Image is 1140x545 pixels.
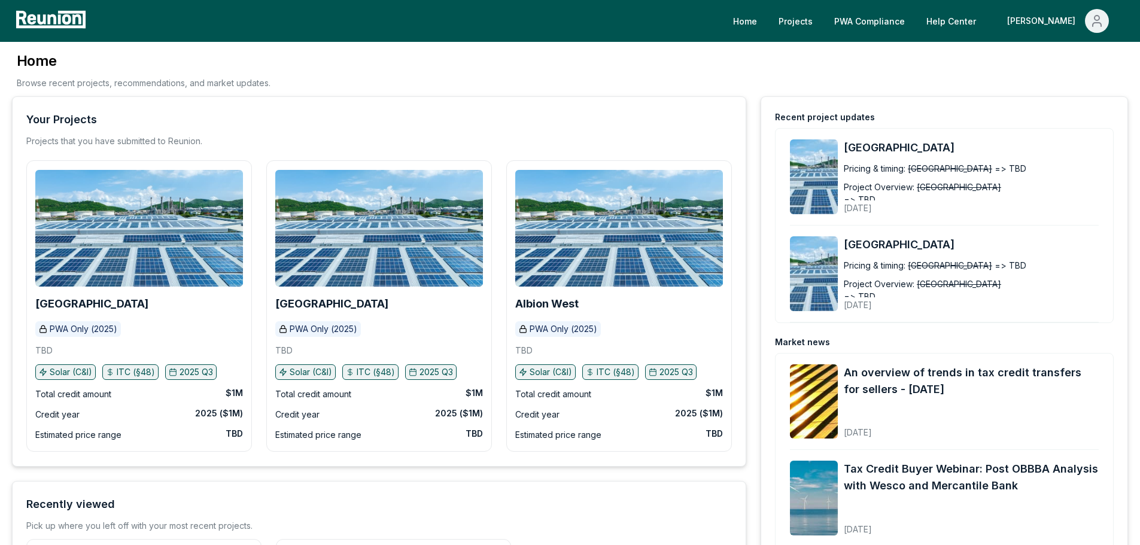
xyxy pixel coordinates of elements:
p: Browse recent projects, recommendations, and market updates. [17,77,270,89]
p: PWA Only (2025) [530,323,597,335]
div: TBD [466,428,483,440]
a: An overview of trends in tax credit transfers for sellers - [DATE] [844,364,1099,398]
div: TBD [226,428,243,440]
div: [DATE] [844,418,1099,439]
div: Project Overview: [844,181,914,193]
img: Harlansburg Road [790,236,838,311]
div: Pick up where you left off with your most recent projects. [26,520,253,532]
p: ITC (§48) [597,366,635,378]
div: $1M [706,387,723,399]
div: Pricing & timing: [844,162,905,175]
button: 2025 Q3 [645,364,697,380]
p: ITC (§48) [357,366,395,378]
div: Estimated price range [515,428,601,442]
p: 2025 Q3 [419,366,453,378]
div: Credit year [35,407,80,422]
div: 2025 ($1M) [675,407,723,419]
a: Projects [769,9,822,33]
div: Credit year [515,407,560,422]
span: [GEOGRAPHIC_DATA] [917,278,1001,290]
p: Solar (C&I) [290,366,332,378]
div: Pricing & timing: [844,259,905,272]
button: 2025 Q3 [405,364,457,380]
p: 2025 Q3 [659,366,693,378]
div: Recent project updates [775,111,875,123]
div: $1M [226,387,243,399]
div: Total credit amount [35,387,111,401]
p: TBD [515,345,533,357]
p: 2025 Q3 [180,366,213,378]
p: TBD [35,345,53,357]
a: Help Center [917,9,986,33]
div: [DATE] [844,514,1099,535]
p: PWA Only (2025) [290,323,357,335]
div: Estimated price range [35,428,121,442]
nav: Main [723,9,1128,33]
div: Project Overview: [844,278,914,290]
img: Canton [35,170,243,287]
a: Albion West [515,298,579,310]
a: [GEOGRAPHIC_DATA] [844,236,1099,253]
img: Harlansburg Road [275,170,483,287]
div: 2025 ($1M) [435,407,483,419]
button: Solar (C&I) [35,364,96,380]
a: [GEOGRAPHIC_DATA] [844,139,1099,156]
span: [GEOGRAPHIC_DATA] [917,181,1001,193]
span: => TBD [995,259,1026,272]
button: Solar (C&I) [515,364,576,380]
div: Recently viewed [26,496,115,513]
a: Home [723,9,767,33]
div: [DATE] [844,290,1038,311]
img: Albion West [515,170,723,287]
b: [GEOGRAPHIC_DATA] [275,297,388,310]
img: Tax Credit Buyer Webinar: Post OBBBA Analysis with Wesco and Mercantile Bank [790,461,838,535]
a: [GEOGRAPHIC_DATA] [35,298,148,310]
p: PWA Only (2025) [50,323,117,335]
div: Total credit amount [515,387,591,401]
img: Canton [790,139,838,214]
span: => TBD [995,162,1026,175]
img: An overview of trends in tax credit transfers for sellers - September 2025 [790,364,838,439]
div: Your Projects [26,111,97,128]
div: TBD [706,428,723,440]
div: [DATE] [844,193,1038,214]
button: 2025 Q3 [165,364,217,380]
a: [GEOGRAPHIC_DATA] [275,298,388,310]
div: Total credit amount [275,387,351,401]
p: Solar (C&I) [530,366,572,378]
h3: Home [17,51,270,71]
p: Solar (C&I) [50,366,92,378]
button: Solar (C&I) [275,364,336,380]
div: [PERSON_NAME] [1007,9,1080,33]
div: Market news [775,336,830,348]
span: [GEOGRAPHIC_DATA] [908,259,992,272]
div: Estimated price range [275,428,361,442]
div: $1M [466,387,483,399]
a: Tax Credit Buyer Webinar: Post OBBBA Analysis with Wesco and Mercantile Bank [844,461,1099,494]
div: 2025 ($1M) [195,407,243,419]
p: ITC (§48) [117,366,155,378]
b: Albion West [515,297,579,310]
div: Credit year [275,407,320,422]
button: [PERSON_NAME] [998,9,1118,33]
p: TBD [275,345,293,357]
span: [GEOGRAPHIC_DATA] [908,162,992,175]
a: PWA Compliance [825,9,914,33]
b: [GEOGRAPHIC_DATA] [35,297,148,310]
p: Projects that you have submitted to Reunion. [26,135,202,147]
